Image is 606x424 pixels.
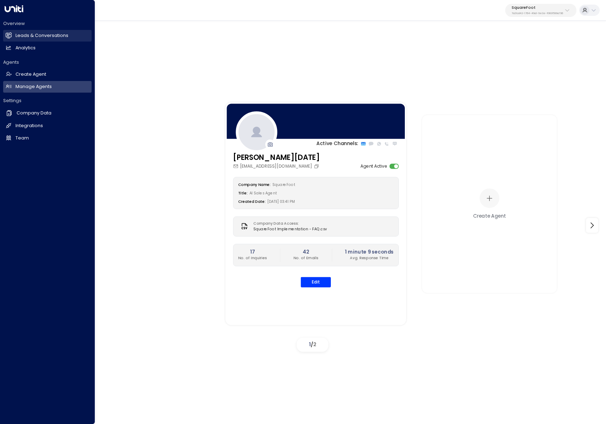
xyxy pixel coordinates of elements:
[505,4,576,17] button: SquareFoot7a21cd42-1764-49a1-9e3e-f0831599a736
[238,249,267,256] h2: 17
[17,110,51,117] h2: Company Data
[345,249,394,256] h2: 1 minute 9 seconds
[16,45,36,51] h2: Analytics
[233,163,320,169] div: [EMAIL_ADDRESS][DOMAIN_NAME]
[3,98,92,104] h2: Settings
[297,338,328,352] div: /
[360,163,387,169] label: Agent Active
[16,123,43,129] h2: Integrations
[3,69,92,80] a: Create Agent
[16,71,46,78] h2: Create Agent
[238,199,266,204] label: Created Date:
[16,135,29,142] h2: Team
[238,191,248,195] label: Title:
[16,32,68,39] h2: Leads & Conversations
[293,256,319,261] p: No. of Emails
[3,81,92,93] a: Manage Agents
[16,83,52,90] h2: Manage Agents
[253,226,327,232] span: SquareFoot Implementation - FAQ.csv
[238,182,271,187] label: Company Name:
[3,20,92,27] h2: Overview
[309,341,311,348] span: 1
[3,30,92,42] a: Leads & Conversations
[314,164,320,169] button: Copy
[512,12,563,15] p: 7a21cd42-1764-49a1-9e3e-f0831599a736
[473,212,506,220] div: Create Agent
[253,221,324,226] label: Company Data Access:
[3,107,92,119] a: Company Data
[345,256,394,261] p: Avg. Response Time
[3,120,92,132] a: Integrations
[316,140,358,148] p: Active Channels:
[272,182,295,187] span: SquareFoot
[512,6,563,10] p: SquareFoot
[3,132,92,144] a: Team
[267,199,295,204] span: [DATE] 03:41 PM
[3,42,92,54] a: Analytics
[3,59,92,66] h2: Agents
[249,191,277,195] span: AI Sales Agent
[233,152,320,163] h3: [PERSON_NAME][DATE]
[238,256,267,261] p: No. of Inquiries
[293,249,319,256] h2: 42
[313,341,316,348] span: 2
[301,277,331,287] button: Edit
